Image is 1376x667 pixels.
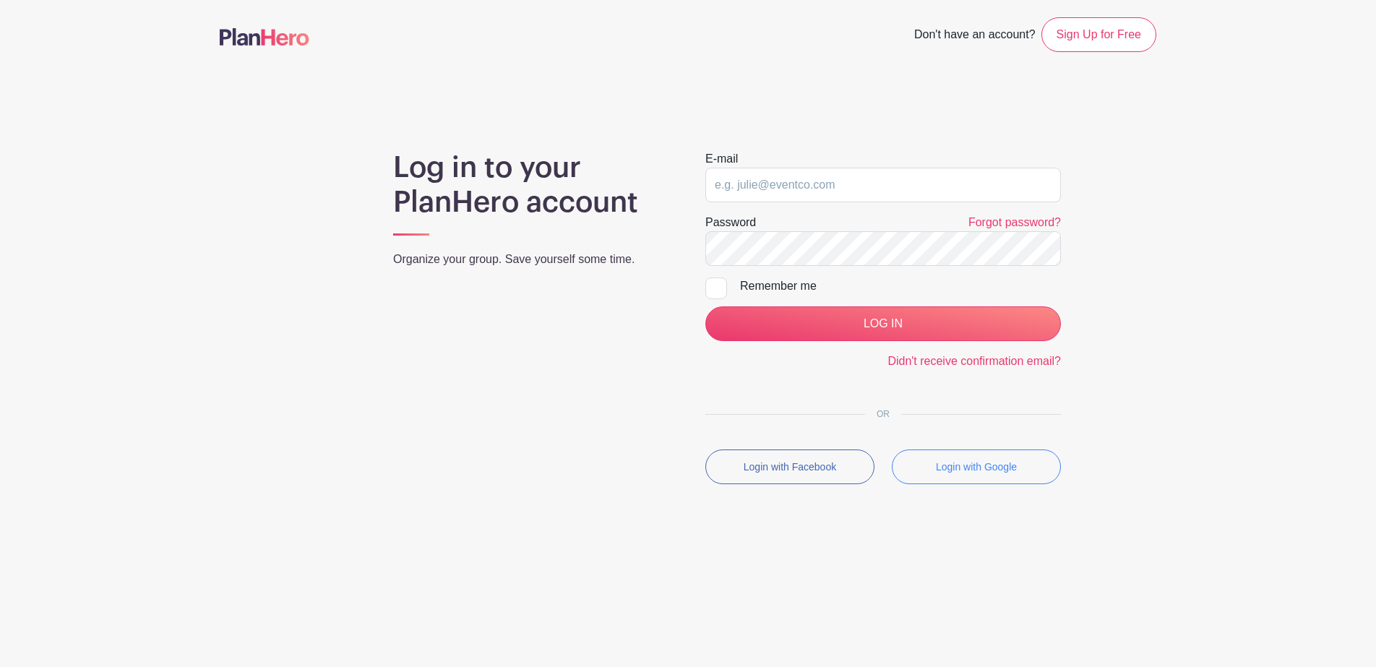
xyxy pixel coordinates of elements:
[968,216,1061,228] a: Forgot password?
[936,461,1017,473] small: Login with Google
[393,150,671,220] h1: Log in to your PlanHero account
[393,251,671,268] p: Organize your group. Save yourself some time.
[740,277,1061,295] div: Remember me
[220,28,309,46] img: logo-507f7623f17ff9eddc593b1ce0a138ce2505c220e1c5a4e2b4648c50719b7d32.svg
[705,449,874,484] button: Login with Facebook
[705,168,1061,202] input: e.g. julie@eventco.com
[705,150,738,168] label: E-mail
[892,449,1061,484] button: Login with Google
[865,409,901,419] span: OR
[914,20,1036,52] span: Don't have an account?
[744,461,836,473] small: Login with Facebook
[705,214,756,231] label: Password
[887,355,1061,367] a: Didn't receive confirmation email?
[1041,17,1156,52] a: Sign Up for Free
[705,306,1061,341] input: LOG IN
